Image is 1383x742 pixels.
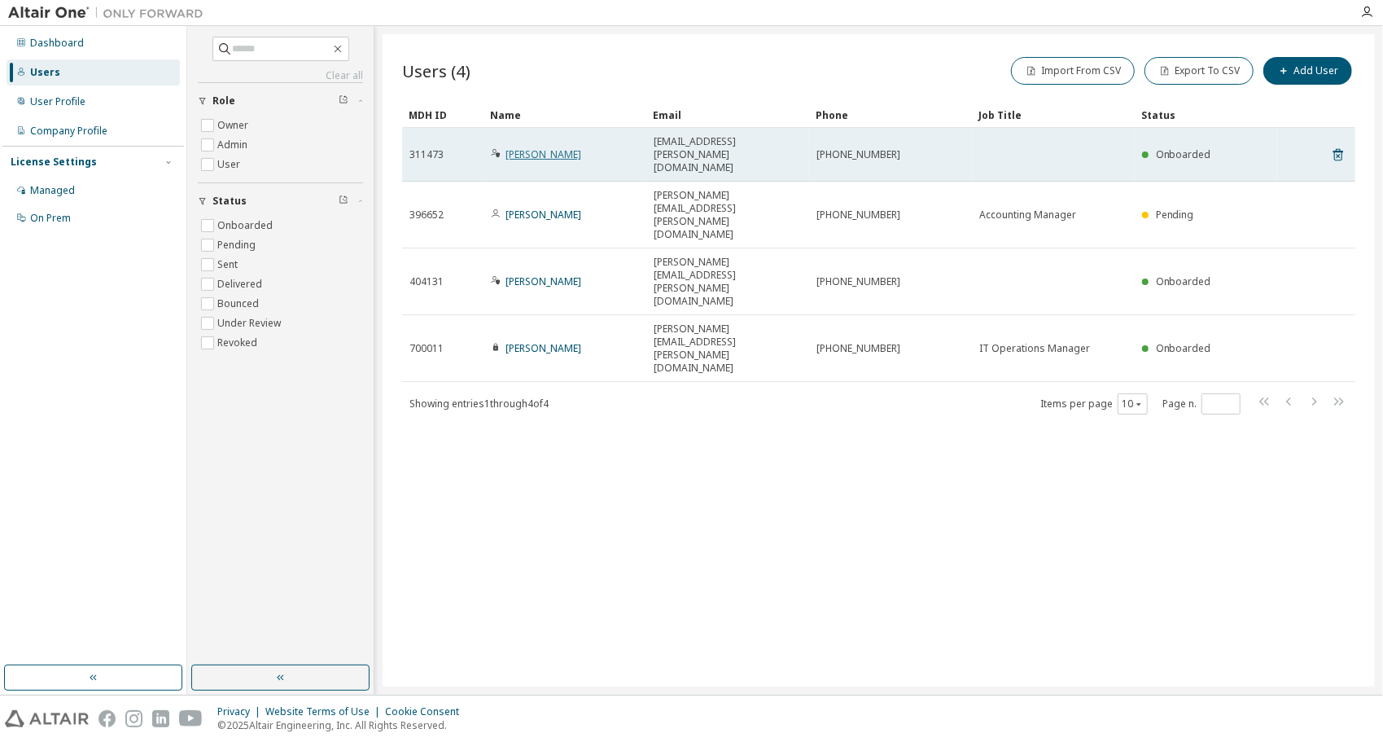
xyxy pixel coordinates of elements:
label: Pending [217,235,259,255]
label: Bounced [217,294,262,314]
div: Website Terms of Use [265,705,385,718]
span: Onboarded [1156,147,1211,161]
span: [EMAIL_ADDRESS][PERSON_NAME][DOMAIN_NAME] [654,135,802,174]
img: youtube.svg [179,710,203,727]
label: Admin [217,135,251,155]
span: 404131 [409,275,444,288]
span: [PHONE_NUMBER] [816,342,900,355]
span: [PHONE_NUMBER] [816,209,900,222]
button: Import From CSV [1011,57,1135,85]
div: Email [653,102,803,128]
div: Job Title [978,102,1128,128]
span: 311473 [409,148,444,161]
button: Export To CSV [1144,57,1254,85]
span: Items per page [1040,393,1148,415]
label: Revoked [217,333,260,353]
button: Role [198,83,363,119]
span: Clear filter [339,195,348,208]
span: [PHONE_NUMBER] [816,148,900,161]
a: Clear all [198,69,363,82]
p: © 2025 Altair Engineering, Inc. All Rights Reserved. [217,718,469,732]
div: Users [30,66,60,79]
span: Status [212,195,247,208]
span: [PERSON_NAME][EMAIL_ADDRESS][PERSON_NAME][DOMAIN_NAME] [654,323,802,375]
img: facebook.svg [98,710,116,727]
img: instagram.svg [125,710,142,727]
a: [PERSON_NAME] [505,208,581,222]
a: [PERSON_NAME] [505,147,581,161]
span: Pending [1156,208,1194,222]
span: [PHONE_NUMBER] [816,275,900,288]
label: Onboarded [217,216,276,235]
span: [PERSON_NAME][EMAIL_ADDRESS][PERSON_NAME][DOMAIN_NAME] [654,189,802,241]
div: Company Profile [30,125,107,138]
button: Add User [1263,57,1352,85]
label: Under Review [217,314,284,333]
a: [PERSON_NAME] [505,274,581,288]
a: [PERSON_NAME] [505,341,581,355]
div: Privacy [217,705,265,718]
span: Accounting Manager [979,209,1076,222]
span: Onboarded [1156,274,1211,288]
span: Role [212,94,235,108]
button: Status [198,183,363,219]
div: Managed [30,184,75,197]
label: User [217,155,243,174]
label: Sent [217,255,241,274]
div: Dashboard [30,37,84,50]
label: Delivered [217,274,265,294]
span: Clear filter [339,94,348,108]
span: Page n. [1162,393,1241,415]
span: Showing entries 1 through 4 of 4 [409,397,549,411]
div: License Settings [11,156,97,169]
button: 10 [1122,397,1144,411]
div: Phone [816,102,965,128]
img: linkedin.svg [152,710,169,727]
div: Status [1141,102,1271,128]
img: Altair One [8,5,212,21]
span: Users (4) [402,59,470,82]
div: MDH ID [409,102,477,128]
img: altair_logo.svg [5,710,89,727]
label: Owner [217,116,252,135]
div: On Prem [30,212,71,225]
span: 396652 [409,209,444,222]
span: Onboarded [1156,341,1211,355]
span: IT Operations Manager [979,342,1090,355]
div: User Profile [30,95,85,108]
span: [PERSON_NAME][EMAIL_ADDRESS][PERSON_NAME][DOMAIN_NAME] [654,256,802,308]
div: Name [490,102,640,128]
span: 700011 [409,342,444,355]
div: Cookie Consent [385,705,469,718]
